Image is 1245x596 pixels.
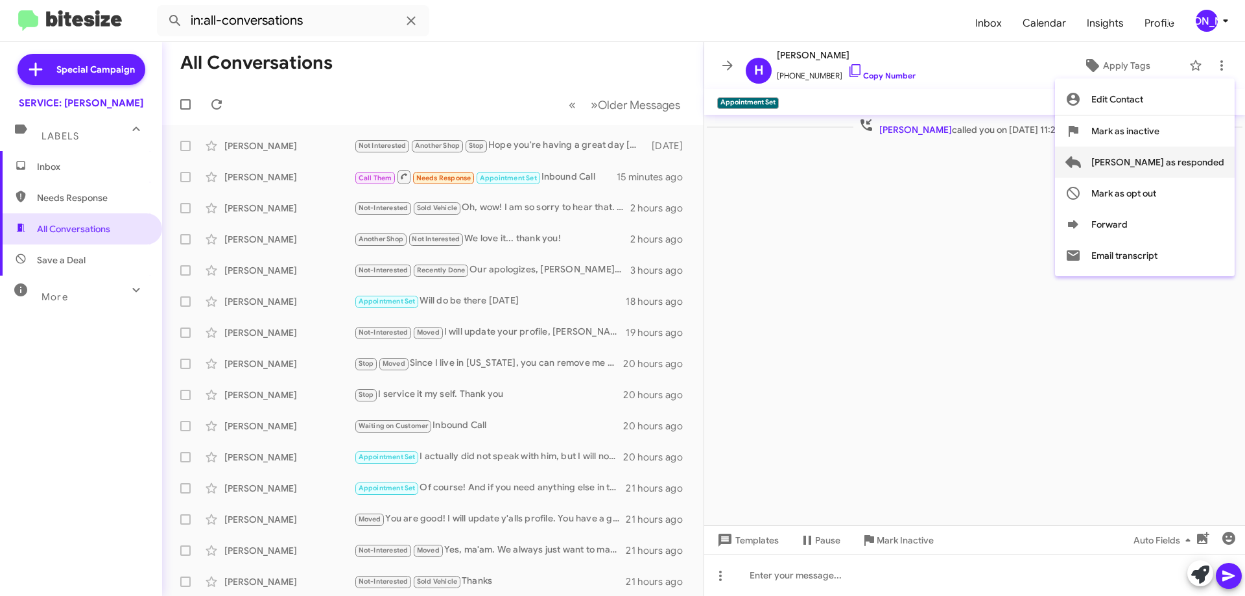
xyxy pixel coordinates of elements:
[1055,209,1235,240] button: Forward
[1055,240,1235,271] button: Email transcript
[1091,84,1143,115] span: Edit Contact
[1091,147,1224,178] span: [PERSON_NAME] as responded
[1091,178,1156,209] span: Mark as opt out
[1091,115,1159,147] span: Mark as inactive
